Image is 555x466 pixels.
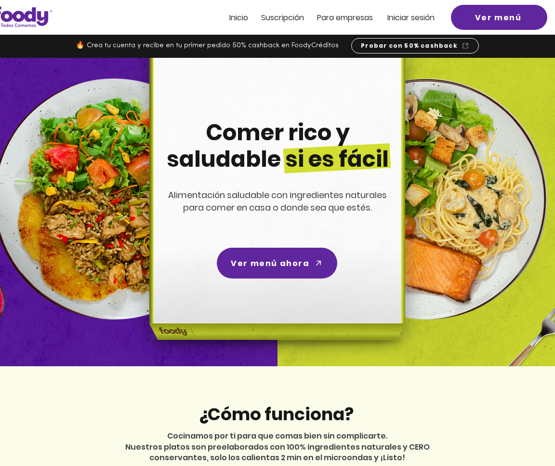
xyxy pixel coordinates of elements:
a: Probar con 50% cashback [351,38,479,53]
span: Probar con 50% cashback [361,41,458,50]
iframe: Messagebird Livechat Widget [499,410,545,456]
span: ra empresas [326,12,373,23]
a: Para empresas [317,13,373,22]
span: Pa [317,12,326,23]
span: Alimentación saludable con ingredientes naturales para comer en casa o donde sea que estés. [168,189,387,213]
span: Ver menú ahora [231,257,309,269]
a: Suscripción [261,13,304,22]
span: Ver menú [475,12,522,24]
a: Inicio [229,13,248,22]
span: 🔥 Crea tu cuenta y recibe en tu primer pedido 50% cashback en FoodyCréditos [76,42,339,49]
a: Ver menú [451,5,547,30]
span: Inicio [229,12,248,23]
span: Cocinamos por ti para que comas bien sin complicarte. [167,430,388,441]
span: Suscripción [261,12,304,23]
span: ¿Cómo funciona? [198,402,354,426]
span: Nuestros platos son preelaborados con 100% ingredientes naturales y CERO conservantes, solo los c... [125,441,430,463]
span: Iniciar sesión [387,12,435,23]
a: Iniciar sesión [387,13,435,22]
a: Ver menú ahora [217,248,337,279]
span: Comer rico y saludable si es fácil [167,117,389,174]
img: headline-center-compress.png [122,58,429,366]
